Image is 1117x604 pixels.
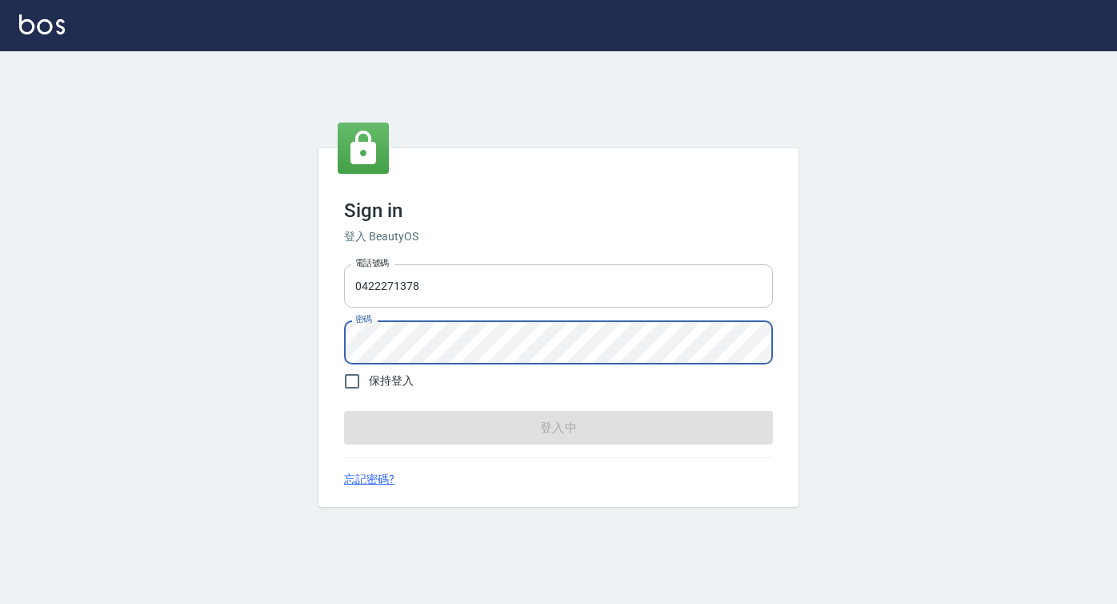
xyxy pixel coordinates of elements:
h6: 登入 BeautyOS [344,228,773,245]
a: 忘記密碼? [344,471,394,488]
label: 電話號碼 [355,257,389,269]
img: Logo [19,14,65,34]
label: 密碼 [355,313,372,325]
h3: Sign in [344,199,773,222]
span: 保持登入 [369,372,414,389]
